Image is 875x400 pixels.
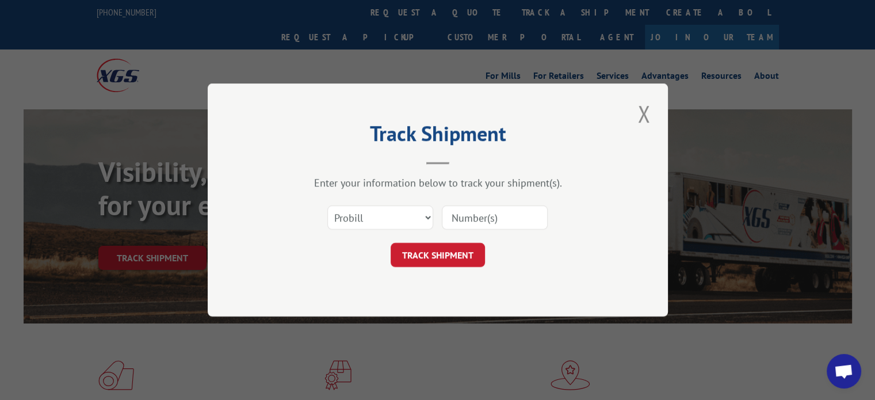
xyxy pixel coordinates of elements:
[634,98,654,129] button: Close modal
[265,176,610,189] div: Enter your information below to track your shipment(s).
[391,243,485,267] button: TRACK SHIPMENT
[265,125,610,147] h2: Track Shipment
[827,354,861,388] a: Open chat
[442,205,548,230] input: Number(s)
